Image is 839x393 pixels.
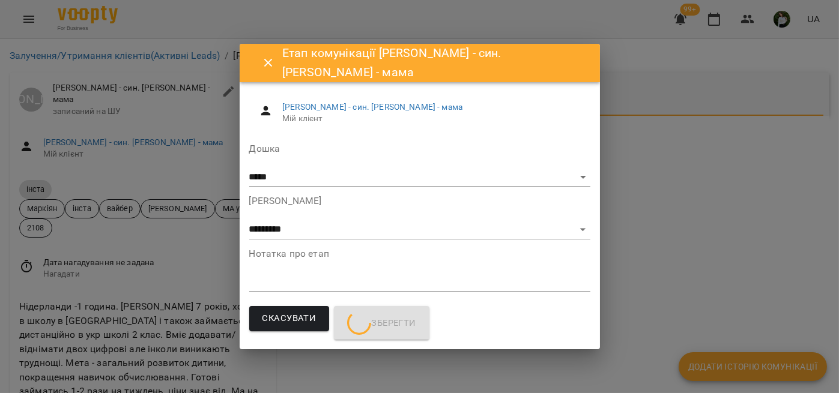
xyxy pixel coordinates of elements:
label: [PERSON_NAME] [249,196,590,206]
label: Нотатка про етап [249,249,590,259]
label: Дошка [249,144,590,154]
span: Мій клієнт [282,113,580,125]
a: [PERSON_NAME] - син. [PERSON_NAME] - мама [282,102,462,112]
button: Скасувати [249,306,330,331]
button: Close [254,49,283,77]
h6: Етап комунікації [PERSON_NAME] - син. [PERSON_NAME] - мама [282,44,585,82]
span: Скасувати [262,311,317,326]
